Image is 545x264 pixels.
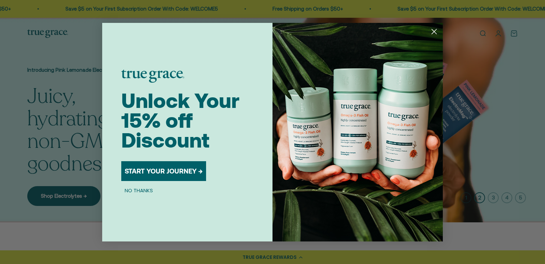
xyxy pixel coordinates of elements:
span: Unlock Your 15% off Discount [121,89,239,152]
button: START YOUR JOURNEY → [121,161,206,181]
button: NO THANKS [121,186,156,195]
img: 098727d5-50f8-4f9b-9554-844bb8da1403.jpeg [272,23,443,241]
img: logo placeholder [121,70,184,83]
button: Close dialog [428,26,440,38]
